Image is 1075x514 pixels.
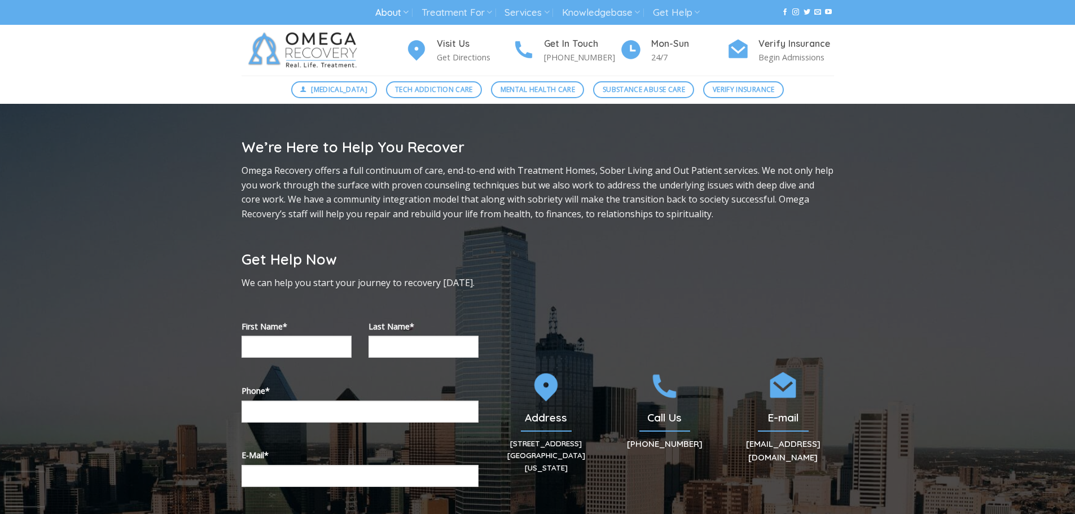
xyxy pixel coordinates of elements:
[614,411,716,425] h2: Call Us
[495,411,597,425] h2: Address
[544,37,620,51] h4: Get In Touch
[562,2,640,23] a: Knowledgebase
[727,37,834,64] a: Verify Insurance Begin Admissions
[627,438,703,449] a: [PHONE_NUMBER]
[758,37,834,51] h4: Verify Insurance
[405,37,512,64] a: Visit Us Get Directions
[242,250,479,269] h2: Get Help Now
[291,81,377,98] a: [MEDICAL_DATA]
[792,8,799,16] a: Follow on Instagram
[512,37,620,64] a: Get In Touch [PHONE_NUMBER]
[504,2,549,23] a: Services
[544,51,620,64] p: [PHONE_NUMBER]
[242,384,479,397] label: Phone*
[368,320,479,333] label: Last Name*
[422,2,492,23] a: Treatment For
[746,438,820,463] a: [EMAIL_ADDRESS][DOMAIN_NAME]
[703,81,784,98] a: Verify Insurance
[782,8,788,16] a: Follow on Facebook
[814,8,821,16] a: Send us an email
[651,51,727,64] p: 24/7
[507,438,585,472] a: [STREET_ADDRESS][GEOGRAPHIC_DATA][US_STATE]
[375,2,409,23] a: About
[386,81,482,98] a: Tech Addiction Care
[713,84,775,95] span: Verify Insurance
[593,81,694,98] a: Substance Abuse Care
[242,276,479,291] p: We can help you start your journey to recovery [DATE].
[311,84,367,95] span: [MEDICAL_DATA]
[651,37,727,51] h4: Mon-Sun
[758,51,834,64] p: Begin Admissions
[825,8,832,16] a: Follow on YouTube
[242,449,479,462] label: E-Mail*
[242,164,834,221] p: Omega Recovery offers a full continuum of care, end-to-end with Treatment Homes, Sober Living and...
[242,25,368,76] img: Omega Recovery
[437,51,512,64] p: Get Directions
[491,81,584,98] a: Mental Health Care
[804,8,810,16] a: Follow on Twitter
[395,84,473,95] span: Tech Addiction Care
[242,138,834,156] h2: We’re Here to Help You Recover
[437,37,512,51] h4: Visit Us
[653,2,700,23] a: Get Help
[242,320,352,333] label: First Name*
[732,411,834,425] h2: E-mail
[501,84,575,95] span: Mental Health Care
[603,84,685,95] span: Substance Abuse Care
